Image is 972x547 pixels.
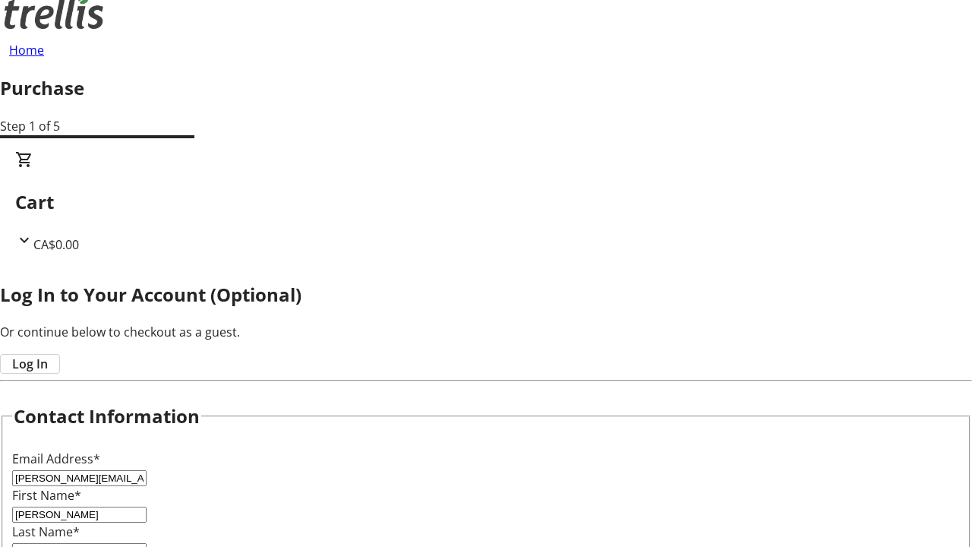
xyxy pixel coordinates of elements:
[33,236,79,253] span: CA$0.00
[12,487,81,504] label: First Name*
[15,150,957,254] div: CartCA$0.00
[15,188,957,216] h2: Cart
[14,403,200,430] h2: Contact Information
[12,355,48,373] span: Log In
[12,451,100,467] label: Email Address*
[12,523,80,540] label: Last Name*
